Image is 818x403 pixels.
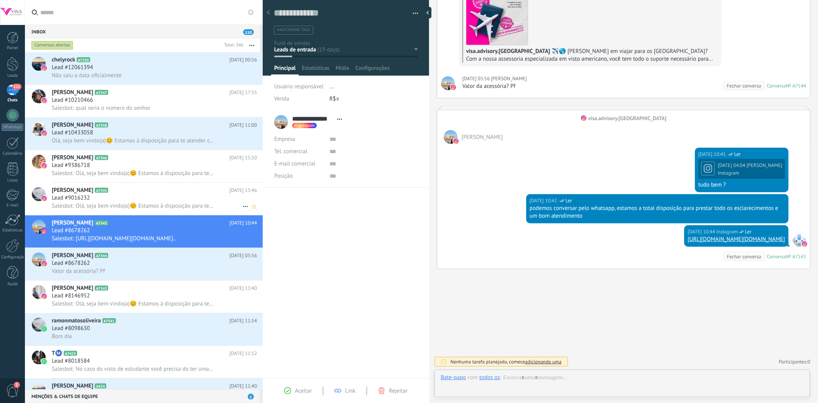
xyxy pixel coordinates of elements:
a: avataricon[PERSON_NAME]A7548[DATE] 11:00Lead #10433058Olá, seja bem vindo(a)😊 Estamos à disposiçã... [25,117,263,150]
span: [DATE] 15:10 [229,154,257,162]
div: Chats [2,98,24,103]
span: Principal [274,64,296,76]
div: Inbox [25,25,260,38]
button: Tel. comercial [274,145,307,158]
div: [DATE] 10:42 [530,197,558,205]
div: Conversa [767,253,786,260]
span: ... [329,83,334,90]
span: Lead #10210466 [52,96,93,104]
span: Valor da acessória? Pf [52,268,105,275]
img: icon [41,196,47,201]
img: icon [41,228,47,234]
div: [DATE] 05:56 [462,75,491,83]
img: instagram.svg [802,241,807,247]
span: [PERSON_NAME] [52,89,93,96]
div: Usuário responsável [274,81,324,93]
div: Conversas abertas [31,41,73,50]
span: Ler [566,197,572,205]
span: A7543 [95,220,108,225]
img: icon [41,261,47,266]
span: [DATE] 11:00 [229,121,257,129]
span: Lead #8098630 [52,325,90,332]
img: icon [41,294,47,299]
button: Mais [244,38,260,52]
span: [PERSON_NAME] [52,284,93,292]
span: A7546 [95,155,108,160]
a: avatariconramonmatosoliveiraA7541[DATE] 11:54Lead #8098630Bom dia [25,313,263,345]
span: Lead #10433058 [52,129,93,137]
span: 1 [248,394,254,400]
span: chelyrock [52,56,75,64]
div: podemos conversar pelo whatsapp, estamos a total disposição para prestar todo os esclarecimentos ... [530,205,785,220]
span: Aceitar [295,387,312,395]
div: tudo bem ? [698,181,785,189]
span: Ler [734,150,741,158]
span: ramonmatosoliveira [52,317,101,325]
span: T️Ⓜ️️ [52,350,62,357]
span: Não saiu a data oficialmente [52,72,122,79]
div: Configurações [2,255,24,260]
span: instagram [298,124,315,127]
a: avatariconchelyrockA7550[DATE] 00:56Lead #12061394Não saiu a data oficialmente [25,52,263,84]
span: Salesbot: Olá, seja bem vindo(a)😊 Estamos à disposição para te atender com agilidade e atenção. F... [52,170,215,177]
span: Soraia Carvalho [747,162,782,168]
div: Fechar conversa [727,253,761,260]
div: Menções & Chats de equipe [25,389,260,403]
span: Estatísticas [302,64,329,76]
button: E-mail comercial [274,158,315,170]
img: icon [41,326,47,332]
span: A7542 [95,286,108,291]
span: Mídia [336,64,349,76]
span: E-mail comercial [274,160,315,167]
div: [DATE] 04:04 [718,162,747,168]
span: [PERSON_NAME] [52,187,93,194]
img: instagram.svg [581,116,586,121]
span: Ler [745,228,752,236]
span: [DATE] 11:52 [229,350,257,357]
div: Estatísticas [2,228,24,233]
span: 2 [14,382,20,388]
div: Posição [274,170,324,182]
a: avataricon[PERSON_NAME]A7546[DATE] 15:10Lead #9386718Salesbot: Olá, seja bem vindo(a)😊 Estamos à ... [25,150,263,182]
span: Salesbot: qual seria o número do senhor [52,104,151,112]
a: avataricon[PERSON_NAME]A7543[DATE] 10:44Lead #8678262Salesbot: [URL][DOMAIN_NAME][DOMAIN_NAME].. [25,215,263,248]
div: WhatsApp [2,124,23,131]
img: icon [41,130,47,136]
img: icon [41,359,47,364]
span: A424 [95,383,106,388]
a: avataricon[PERSON_NAME]A7544[DATE] 05:56Lead #8678262Valor da acessória? Pf [25,248,263,280]
span: Lead #12061394 [52,64,93,71]
span: Venda [274,95,289,102]
div: [DATE] 10:44 [688,228,716,236]
div: E-mail [2,203,24,208]
a: Participantes:0 [779,358,810,365]
span: Salesbot: Olá, seja bem vindo(a)😊 Estamos à disposição para te atender com agilidade e atenção. F... [52,300,215,307]
img: icon [41,163,47,168]
span: [DATE] 17:55 [229,89,257,96]
span: Configurações [356,64,390,76]
span: [DATE] 11:54 [229,317,257,325]
span: Lead #8678262 [52,227,90,235]
div: ocultar [424,7,431,18]
span: Rejeitar [389,387,408,395]
span: Soraia Carvalho [491,75,527,83]
img: instagram.svg [453,139,459,144]
span: 0 [808,358,810,365]
span: Salesbot: [URL][DOMAIN_NAME][DOMAIN_NAME].. [52,235,176,242]
span: Tel. comercial [274,148,307,155]
span: [PERSON_NAME] [52,219,93,227]
span: [DATE] 15:46 [229,187,257,194]
a: avatariconT️Ⓜ️️A7423[DATE] 11:52Lead #8018584Salesbot: No caso do visto de estudante você precisa... [25,346,263,378]
div: [DATE] 10:41 [698,150,727,158]
span: Instagram [792,233,806,247]
span: Bom dia [52,333,72,340]
span: Soraia Carvalho [441,76,455,90]
span: : [500,374,501,382]
span: Soraia Carvalho [444,130,458,144]
a: avataricon[PERSON_NAME]A7545[DATE] 15:46Lead #9016232Salesbot: Olá, seja bem vindo(a)😊 Estamos à ... [25,183,263,215]
div: Venda [274,93,324,105]
span: [DATE] 13:40 [229,284,257,292]
span: A7545 [95,188,108,193]
a: avataricon[PERSON_NAME]A7542[DATE] 13:40Lead #8146952Salesbot: Olá, seja bem vindo(a)😊 Estamos à ... [25,281,263,313]
span: A7547 [95,90,108,95]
